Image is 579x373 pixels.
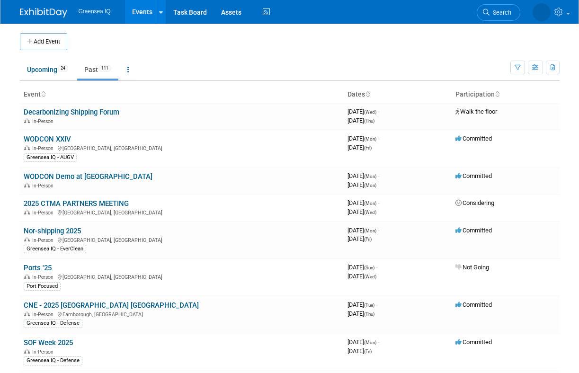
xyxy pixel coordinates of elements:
span: [DATE] [347,338,379,346]
div: Greensea IQ - Defense [24,356,82,365]
span: [DATE] [347,208,376,215]
span: (Thu) [364,311,374,317]
a: Nor-shipping 2025 [24,227,81,235]
img: Dawn D'Angelillo [533,3,551,21]
span: (Tue) [364,302,374,308]
span: [DATE] [347,310,374,317]
a: Upcoming24 [20,61,75,79]
span: (Mon) [364,136,376,142]
span: (Fri) [364,237,372,242]
span: [DATE] [347,199,379,206]
span: [DATE] [347,227,379,234]
span: - [378,338,379,346]
span: Committed [455,135,492,142]
div: Greensea IQ - EverClean [24,245,86,253]
span: In-Person [32,237,56,243]
span: (Wed) [364,274,376,279]
a: Sort by Participation Type [495,90,499,98]
img: In-Person Event [24,349,30,354]
span: 111 [98,65,111,72]
a: WODCON XXIV [24,135,71,143]
span: [DATE] [347,235,372,242]
div: [GEOGRAPHIC_DATA], [GEOGRAPHIC_DATA] [24,208,340,216]
span: [DATE] [347,301,377,308]
button: Add Event [20,33,67,50]
span: [DATE] [347,264,377,271]
a: WODCON Demo at [GEOGRAPHIC_DATA] [24,172,152,181]
span: - [376,301,377,308]
span: [DATE] [347,108,379,115]
span: - [378,135,379,142]
div: Greensea IQ - AUGV [24,153,77,162]
span: (Wed) [364,109,376,115]
div: [GEOGRAPHIC_DATA], [GEOGRAPHIC_DATA] [24,273,340,280]
span: [DATE] [347,347,372,355]
span: (Mon) [364,174,376,179]
a: SOF Week 2025 [24,338,73,347]
span: In-Person [32,210,56,216]
span: In-Person [32,183,56,189]
span: (Fri) [364,349,372,354]
a: Decarbonizing Shipping Forum [24,108,119,116]
span: In-Person [32,274,56,280]
th: Event [20,87,344,103]
span: In-Person [32,118,56,124]
th: Dates [344,87,452,103]
span: - [378,108,379,115]
span: (Mon) [364,201,376,206]
span: (Mon) [364,228,376,233]
img: In-Person Event [24,183,30,187]
div: [GEOGRAPHIC_DATA], [GEOGRAPHIC_DATA] [24,144,340,151]
span: (Thu) [364,118,374,124]
a: Sort by Start Date [365,90,370,98]
span: (Mon) [364,183,376,188]
span: Search [490,9,511,16]
span: [DATE] [347,181,376,188]
div: Farnborough, [GEOGRAPHIC_DATA] [24,310,340,318]
div: Greensea IQ - Defense [24,319,82,328]
span: (Mon) [364,340,376,345]
span: [DATE] [347,172,379,179]
span: Committed [455,338,492,346]
span: In-Person [32,145,56,151]
span: Committed [455,172,492,179]
a: CNE - 2025 [GEOGRAPHIC_DATA] [GEOGRAPHIC_DATA] [24,301,199,310]
span: [DATE] [347,273,376,280]
span: Committed [455,301,492,308]
a: Past111 [77,61,118,79]
img: In-Person Event [24,311,30,316]
span: - [376,264,377,271]
img: In-Person Event [24,274,30,279]
span: In-Person [32,311,56,318]
span: Greensea IQ [79,8,111,15]
img: In-Person Event [24,118,30,123]
a: Sort by Event Name [41,90,45,98]
img: In-Person Event [24,210,30,214]
span: - [378,227,379,234]
span: Considering [455,199,494,206]
span: (Sun) [364,265,374,270]
span: - [378,199,379,206]
span: Walk the floor [455,108,497,115]
div: Port Focused [24,282,61,291]
a: Ports '25 [24,264,52,272]
a: Search [477,4,520,21]
th: Participation [452,87,560,103]
span: Not Going [455,264,489,271]
span: [DATE] [347,135,379,142]
span: - [378,172,379,179]
span: [DATE] [347,144,372,151]
img: In-Person Event [24,145,30,150]
span: (Fri) [364,145,372,151]
div: [GEOGRAPHIC_DATA], [GEOGRAPHIC_DATA] [24,236,340,243]
span: In-Person [32,349,56,355]
span: (Wed) [364,210,376,215]
img: In-Person Event [24,237,30,242]
span: Committed [455,227,492,234]
span: 24 [58,65,68,72]
img: ExhibitDay [20,8,67,18]
a: 2025 CTMA PARTNERS MEETING [24,199,129,208]
span: [DATE] [347,117,374,124]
